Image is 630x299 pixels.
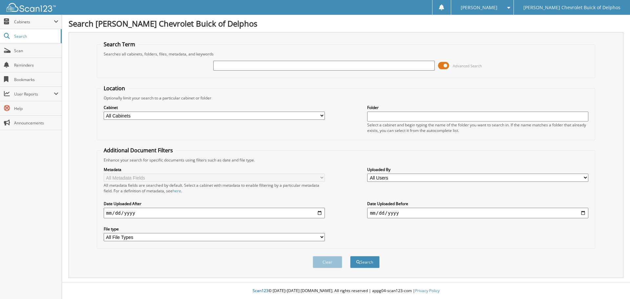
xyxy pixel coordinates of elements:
div: © [DATE]-[DATE] [DOMAIN_NAME]. All rights reserved | appg04-scan123-com | [62,283,630,299]
span: [PERSON_NAME] [461,6,497,10]
div: Enhance your search for specific documents using filters such as date and file type. [100,157,592,163]
span: Cabinets [14,19,54,25]
span: [PERSON_NAME] Chevrolet Buick of Delphos [523,6,620,10]
legend: Search Term [100,41,138,48]
label: Folder [367,105,588,110]
label: Cabinet [104,105,325,110]
span: Search [14,33,57,39]
span: Help [14,106,58,111]
button: Search [350,256,380,268]
div: Searches all cabinets, folders, files, metadata, and keywords [100,51,592,57]
img: scan123-logo-white.svg [7,3,56,12]
span: User Reports [14,91,54,97]
span: Announcements [14,120,58,126]
div: Optionally limit your search to a particular cabinet or folder [100,95,592,101]
input: end [367,208,588,218]
legend: Additional Document Filters [100,147,176,154]
span: Reminders [14,62,58,68]
label: File type [104,226,325,232]
span: Advanced Search [453,63,482,68]
input: start [104,208,325,218]
span: Bookmarks [14,77,58,82]
a: here [173,188,181,194]
a: Privacy Policy [415,288,440,293]
div: All metadata fields are searched by default. Select a cabinet with metadata to enable filtering b... [104,182,325,194]
div: Select a cabinet and begin typing the name of the folder you want to search in. If the name match... [367,122,588,133]
label: Date Uploaded After [104,201,325,206]
label: Uploaded By [367,167,588,172]
button: Clear [313,256,342,268]
span: Scan [14,48,58,53]
label: Date Uploaded Before [367,201,588,206]
span: Scan123 [253,288,268,293]
h1: Search [PERSON_NAME] Chevrolet Buick of Delphos [69,18,623,29]
legend: Location [100,85,128,92]
label: Metadata [104,167,325,172]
